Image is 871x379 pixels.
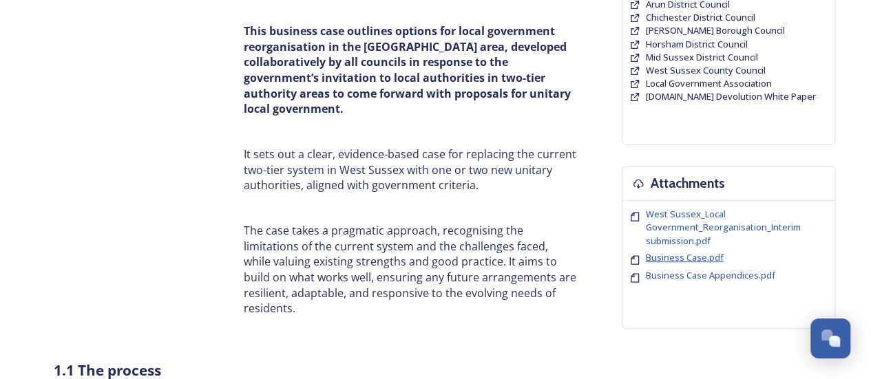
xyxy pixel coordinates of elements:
[646,269,775,281] span: Business Case Appendices.pdf
[646,24,785,37] a: [PERSON_NAME] Borough Council
[646,38,748,50] span: Horsham District Council
[651,173,725,193] h3: Attachments
[646,77,772,89] span: Local Government Association
[244,147,576,193] p: It sets out a clear, evidence-based case for replacing the current two-tier system in West Sussex...
[646,64,766,76] span: West Sussex County Council
[646,24,785,36] span: [PERSON_NAME] Borough Council
[646,77,772,90] a: Local Government Association
[244,223,576,316] p: The case takes a pragmatic approach, recognising the limitations of the current system and the ch...
[646,64,766,77] a: West Sussex County Council
[646,51,758,63] span: Mid Sussex District Council
[646,11,755,23] span: Chichester District Council
[244,23,574,117] strong: This business case outlines options for local government reorganisation in the [GEOGRAPHIC_DATA] ...
[646,11,755,24] a: Chichester District Council
[646,208,801,246] span: West Sussex_Local Government_Reorganisation_Interim submission.pdf
[646,51,758,64] a: Mid Sussex District Council
[646,38,748,51] a: Horsham District Council
[646,90,816,103] a: [DOMAIN_NAME] Devolution White Paper
[646,251,724,263] span: Business Case.pdf
[810,318,850,358] button: Open Chat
